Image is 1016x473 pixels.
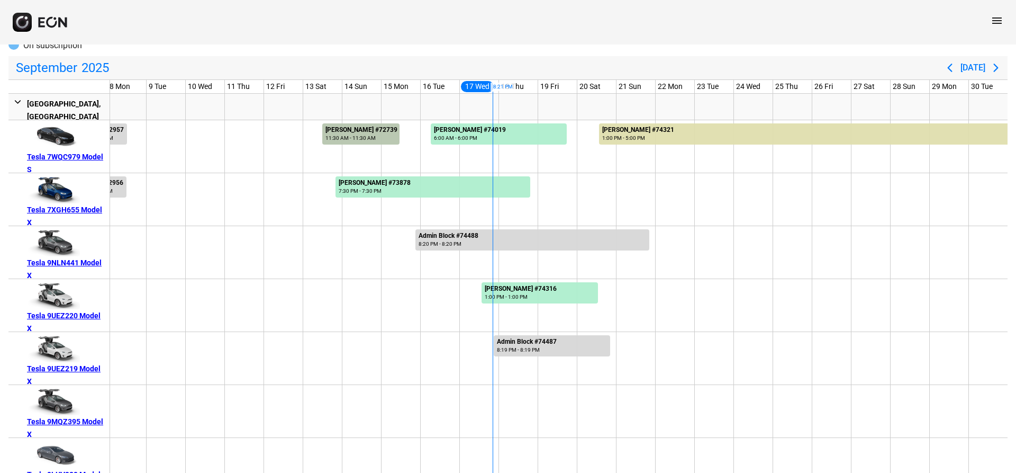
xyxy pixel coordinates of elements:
img: car [27,442,80,468]
div: 20 Sat [577,80,603,93]
div: Tesla 7XGH655 Model X [27,203,106,229]
div: 13 Sat [303,80,329,93]
div: Admin Block #74487 [497,338,557,346]
div: [PERSON_NAME] #72739 [325,126,397,134]
div: 15 Mon [382,80,411,93]
div: 1:00 PM - 1:00 PM [485,293,557,301]
div: 8 Mon [107,80,132,93]
img: car [27,177,80,203]
div: [PERSON_NAME] #74019 [434,126,506,134]
div: [PERSON_NAME] #74316 [485,285,557,293]
div: 27 Sat [851,80,877,93]
div: 16 Tue [421,80,447,93]
div: Tesla 9MQZ395 Model X [27,415,106,441]
div: 8:20 PM - 8:20 PM [419,240,478,248]
div: 21 Sun [616,80,643,93]
button: [DATE] [960,58,985,77]
span: menu [991,14,1003,27]
div: 12 Fri [264,80,287,93]
div: [PERSON_NAME] #73878 [339,179,411,187]
div: 18 Thu [499,80,526,93]
div: 26 Fri [812,80,835,93]
div: 24 Wed [734,80,763,93]
div: 8:19 PM - 8:19 PM [497,346,557,354]
div: Rented for 2 days by Jianzhuo Wu Current status is completed [322,120,400,145]
div: 19 Fri [538,80,561,93]
div: 28 Sun [891,80,918,93]
div: 22 Mon [656,80,685,93]
div: Tesla 7WQC979 Model S [27,150,106,176]
div: 23 Tue [695,80,721,93]
div: Rented for 5 days by breean young Current status is rental [335,173,531,198]
div: 7:30 PM - 7:30 PM [339,187,411,195]
div: Rented for 3 days by Justin Liao Current status is rental [481,279,598,304]
p: On subscription [23,39,82,52]
div: 30 Tue [969,80,995,93]
div: Tesla 9UEZ219 Model X [27,362,106,388]
img: car [27,124,80,150]
div: Tesla 9NLN441 Model X [27,256,106,282]
div: 10 Wed [186,80,214,93]
div: Rented for 6 days by Admin Block Current status is rental [415,226,650,251]
button: Previous page [939,57,960,78]
div: 1:00 PM - 5:00 PM [602,134,674,142]
div: 11 Thu [225,80,252,93]
img: car [27,230,80,256]
button: Next page [985,57,1006,78]
div: 29 Mon [930,80,959,93]
button: September2025 [10,57,115,78]
div: Rented for 42 days by Justin Liao Current status is verified [598,120,1008,145]
div: Admin Block #74488 [419,232,478,240]
span: 2025 [79,57,111,78]
div: 25 Thu [773,80,800,93]
div: Rented for 4 days by Damian Boczek - Gawliczek Current status is rental [430,120,567,145]
div: Tesla 9UEZ220 Model X [27,309,106,335]
div: [PERSON_NAME] #74321 [602,126,674,134]
div: Rented for 3 days by Admin Block Current status is rental [493,332,611,356]
img: car [27,336,80,362]
span: September [14,57,79,78]
div: 17 Wed [460,80,495,93]
div: 6:00 AM - 6:00 PM [434,134,506,142]
img: car [27,389,80,415]
img: car [27,283,80,309]
div: 9 Tue [147,80,168,93]
div: [GEOGRAPHIC_DATA], [GEOGRAPHIC_DATA] [27,97,106,123]
div: 14 Sun [342,80,369,93]
div: 11:30 AM - 11:30 AM [325,134,397,142]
